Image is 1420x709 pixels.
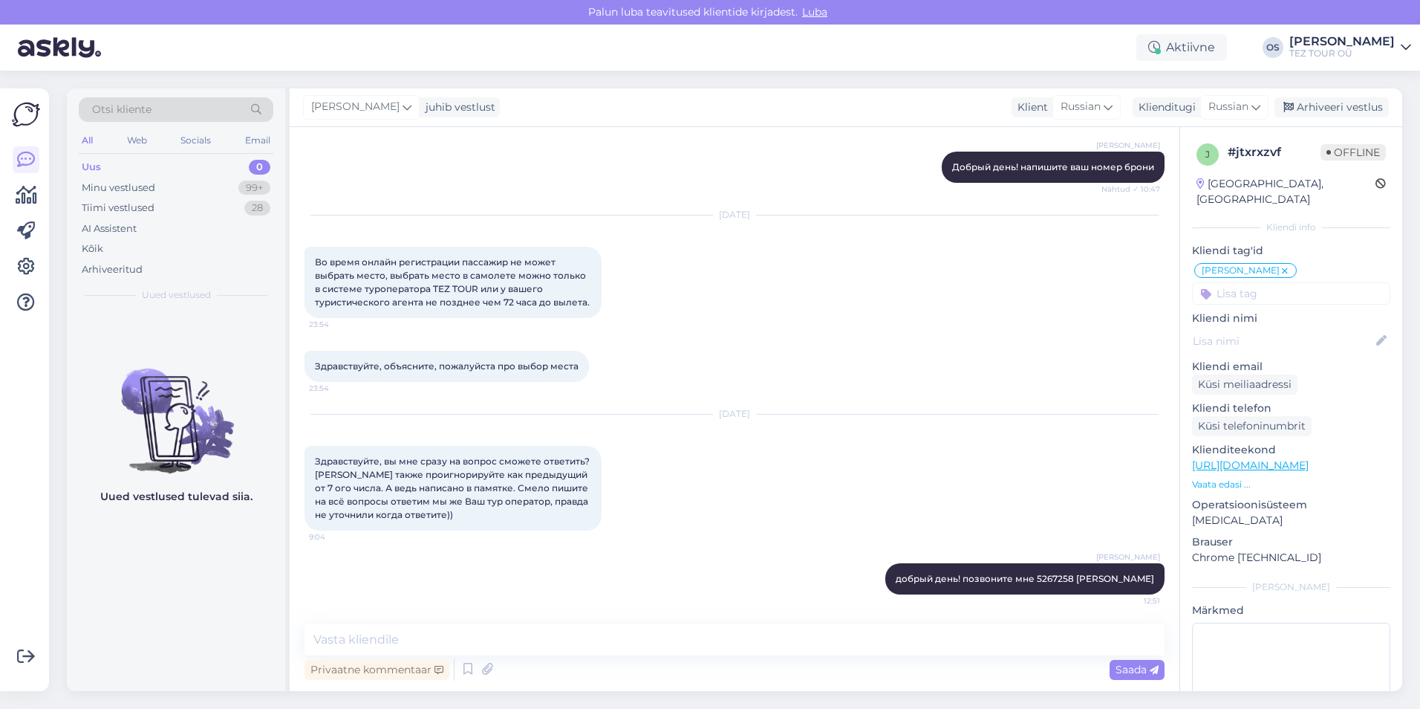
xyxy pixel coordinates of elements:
[1263,37,1283,58] div: OS
[1133,100,1196,115] div: Klienditugi
[315,360,579,372] span: Здравствуйте, объясните, пожалуйста про выбор места
[82,160,101,175] div: Uus
[315,256,590,308] span: Во время онлайн регистрации пассажир не может выбрать место, выбрать место в самолете можно тольк...
[124,131,150,150] div: Web
[82,221,137,236] div: AI Assistent
[1192,459,1309,472] a: [URL][DOMAIN_NAME]
[304,660,449,680] div: Privaatne kommentaar
[82,181,155,195] div: Minu vestlused
[1192,478,1390,491] p: Vaata edasi ...
[1192,416,1312,436] div: Küsi telefoninumbrit
[238,181,270,195] div: 99+
[1274,97,1389,117] div: Arhiveeri vestlus
[1192,513,1390,528] p: [MEDICAL_DATA]
[1061,99,1101,115] span: Russian
[1205,149,1210,160] span: j
[1192,221,1390,234] div: Kliendi info
[1136,34,1227,61] div: Aktiivne
[82,242,103,256] div: Kõik
[1192,497,1390,513] p: Operatsioonisüsteem
[896,573,1154,584] span: добрый день! позвоните мне 5267258 [PERSON_NAME]
[1289,36,1395,48] div: [PERSON_NAME]
[1192,534,1390,550] p: Brauser
[142,288,211,302] span: Uued vestlused
[309,319,365,330] span: 23:54
[1192,282,1390,305] input: Lisa tag
[1192,603,1390,618] p: Märkmed
[304,407,1165,421] div: [DATE]
[315,456,592,520] span: Здравствуйте, вы мне сразу на вопрос сможете ответить? [PERSON_NAME] также проигнорируйте как пре...
[952,161,1154,172] span: Добрый день! напишите ваш номер брони
[67,342,285,476] img: No chats
[177,131,214,150] div: Socials
[1192,243,1390,259] p: Kliendi tag'id
[1192,311,1390,326] p: Kliendi nimi
[1192,442,1390,458] p: Klienditeekond
[79,131,96,150] div: All
[1096,140,1160,151] span: [PERSON_NAME]
[1320,144,1386,161] span: Offline
[12,100,40,129] img: Askly Logo
[1101,184,1160,195] span: Nähtud ✓ 10:47
[82,262,143,277] div: Arhiveeritud
[1228,143,1320,161] div: # jtxrxzvf
[1196,176,1375,207] div: [GEOGRAPHIC_DATA], [GEOGRAPHIC_DATA]
[92,102,152,117] span: Otsi kliente
[309,383,365,394] span: 23:54
[100,489,253,505] p: Uued vestlused tulevad siia.
[249,160,270,175] div: 0
[420,100,495,115] div: juhib vestlust
[1192,580,1390,594] div: [PERSON_NAME]
[244,201,270,216] div: 28
[1104,595,1160,606] span: 12:51
[1289,36,1411,59] a: [PERSON_NAME]TEZ TOUR OÜ
[309,531,365,543] span: 9:04
[798,5,832,19] span: Luba
[1289,48,1395,59] div: TEZ TOUR OÜ
[1192,359,1390,375] p: Kliendi email
[1012,100,1048,115] div: Klient
[1116,663,1159,676] span: Saada
[311,99,400,115] span: [PERSON_NAME]
[1096,551,1160,563] span: [PERSON_NAME]
[1208,99,1248,115] span: Russian
[82,201,154,216] div: Tiimi vestlused
[1202,266,1280,275] span: [PERSON_NAME]
[1193,333,1373,349] input: Lisa nimi
[1192,375,1297,395] div: Küsi meiliaadressi
[304,208,1165,221] div: [DATE]
[1192,401,1390,416] p: Kliendi telefon
[242,131,273,150] div: Email
[1192,550,1390,566] p: Chrome [TECHNICAL_ID]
